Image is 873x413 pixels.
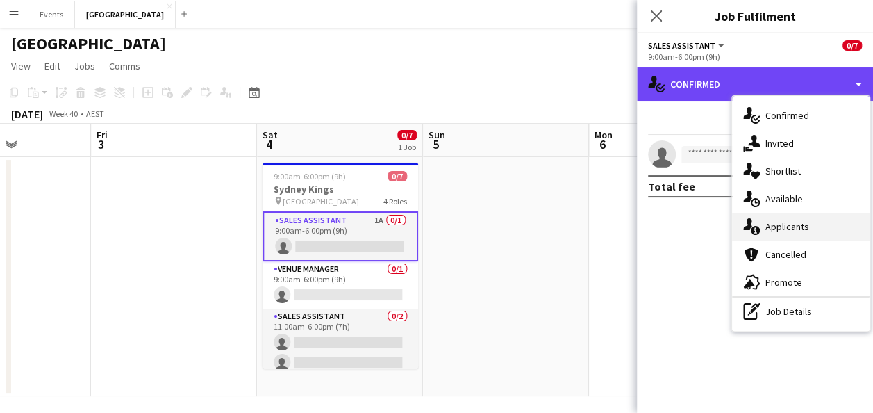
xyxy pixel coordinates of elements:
span: 3 [94,136,108,152]
a: View [6,57,36,75]
div: Total fee [648,179,695,193]
span: Applicants [765,220,809,233]
span: View [11,60,31,72]
span: Edit [44,60,60,72]
span: [GEOGRAPHIC_DATA] [283,196,359,206]
span: 6 [592,136,613,152]
span: Confirmed [765,109,809,122]
h3: Sydney Kings [263,183,418,195]
button: Events [28,1,75,28]
span: 0/7 [397,130,417,140]
span: 4 [260,136,278,152]
button: Sales Assistant [648,40,726,51]
span: Week 40 [46,108,81,119]
div: 1 Job [398,142,416,152]
span: 5 [426,136,445,152]
div: [DATE] [11,107,43,121]
a: Comms [103,57,146,75]
span: Sat [263,129,278,141]
app-card-role: Sales Assistant0/211:00am-6:00pm (7h) [263,309,418,376]
span: Cancelled [765,248,806,261]
span: Jobs [74,60,95,72]
app-job-card: 9:00am-6:00pm (9h)0/7Sydney Kings [GEOGRAPHIC_DATA]4 RolesSales Assistant1A0/19:00am-6:00pm (9h) ... [263,163,418,369]
div: 9:00am-6:00pm (9h) [648,51,862,62]
span: 0/7 [842,40,862,51]
div: Confirmed [637,67,873,101]
span: Invited [765,137,794,149]
a: Edit [39,57,66,75]
h3: Job Fulfilment [637,7,873,25]
span: 4 Roles [383,196,407,206]
span: 0/7 [388,171,407,181]
div: Job Details [732,298,870,325]
span: Promote [765,276,802,289]
span: Sales Assistant [648,40,715,51]
app-card-role: Venue Manager0/19:00am-6:00pm (9h) [263,261,418,309]
a: Jobs [69,57,101,75]
span: Shortlist [765,165,801,177]
app-card-role: Sales Assistant1A0/19:00am-6:00pm (9h) [263,211,418,261]
span: Mon [595,129,613,141]
span: Available [765,193,803,205]
span: Fri [97,129,108,141]
div: AEST [86,108,104,119]
span: Sun [429,129,445,141]
span: Comms [109,60,140,72]
h1: [GEOGRAPHIC_DATA] [11,33,166,54]
button: [GEOGRAPHIC_DATA] [75,1,176,28]
span: 9:00am-6:00pm (9h) [274,171,346,181]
